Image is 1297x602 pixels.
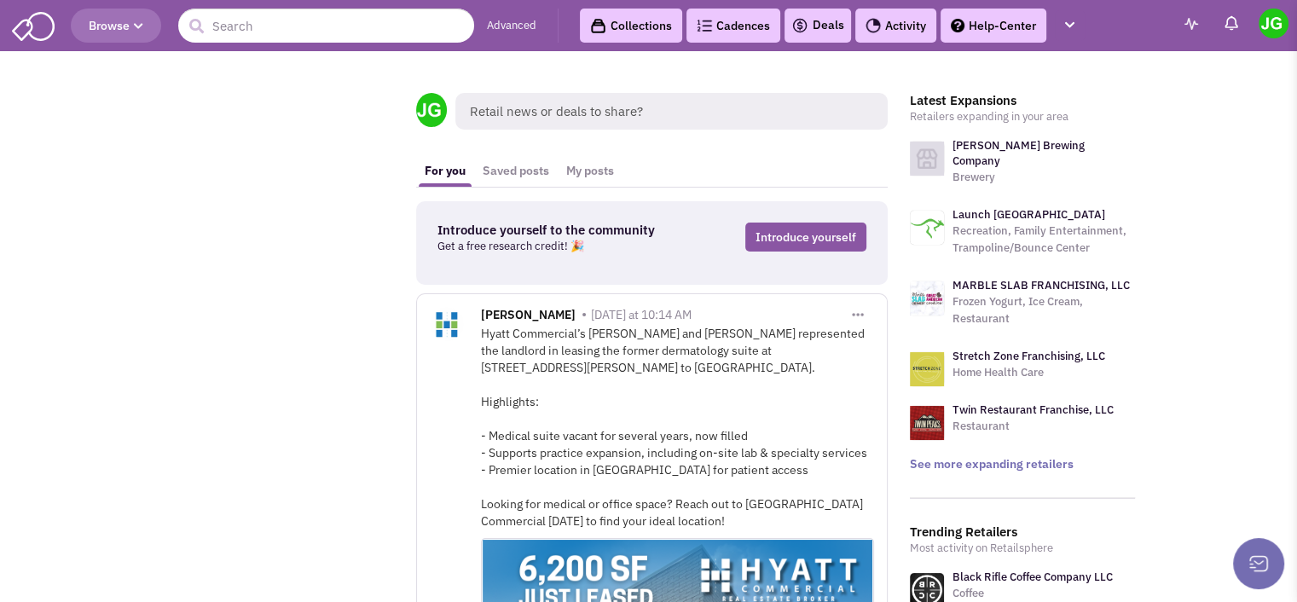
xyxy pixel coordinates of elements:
img: help.png [951,19,964,32]
h3: Latest Expansions [910,93,1135,108]
img: Activity.png [866,18,881,33]
a: Saved posts [474,155,558,187]
a: Activity [855,9,936,43]
a: Help-Center [941,9,1046,43]
p: Retailers expanding in your area [910,108,1135,125]
a: Cadences [686,9,780,43]
img: logo [910,142,944,176]
img: icon-deals.svg [791,15,808,36]
img: logo [910,406,944,440]
a: Introduce yourself [745,223,866,252]
p: Brewery [952,169,1135,186]
a: My posts [558,155,622,187]
input: Search [178,9,474,43]
p: Coffee [952,585,1113,602]
p: Get a free research credit! 🎉 [437,238,679,255]
a: For you [416,155,474,187]
p: Home Health Care [952,364,1105,381]
span: [DATE] at 10:14 AM [591,307,692,322]
img: logo [910,352,944,386]
a: [PERSON_NAME] Brewing Company [952,138,1085,168]
div: Hyatt Commercial’s [PERSON_NAME] and [PERSON_NAME] represented the landlord in leasing the former... [481,325,874,530]
a: See more expanding retailers [910,456,1074,472]
span: Browse [89,18,143,33]
img: logo [910,211,944,245]
a: Stretch Zone Franchising, LLC [952,349,1105,363]
h3: Trending Retailers [910,524,1135,540]
img: Jegan Gomangalam [1259,9,1288,38]
img: logo [910,281,944,315]
a: MARBLE SLAB FRANCHISING, LLC [952,278,1130,292]
a: Collections [580,9,682,43]
p: Frozen Yogurt, Ice Cream, Restaurant [952,293,1135,327]
a: Advanced [487,18,536,34]
span: Retail news or deals to share? [455,93,888,130]
a: Black Rifle Coffee Company LLC [952,570,1113,584]
p: Most activity on Retailsphere [910,540,1135,557]
img: SmartAdmin [12,9,55,41]
a: Launch [GEOGRAPHIC_DATA] [952,207,1105,222]
p: Restaurant [952,418,1114,435]
img: Cadences_logo.png [697,20,712,32]
h3: Introduce yourself to the community [437,223,679,238]
button: Browse [71,9,161,43]
img: icon-collection-lavender-black.svg [590,18,606,34]
p: Recreation, Family Entertainment, Trampoline/Bounce Center [952,223,1135,257]
span: [PERSON_NAME] [481,307,576,327]
a: Deals [791,15,844,36]
a: Twin Restaurant Franchise, LLC [952,402,1114,417]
